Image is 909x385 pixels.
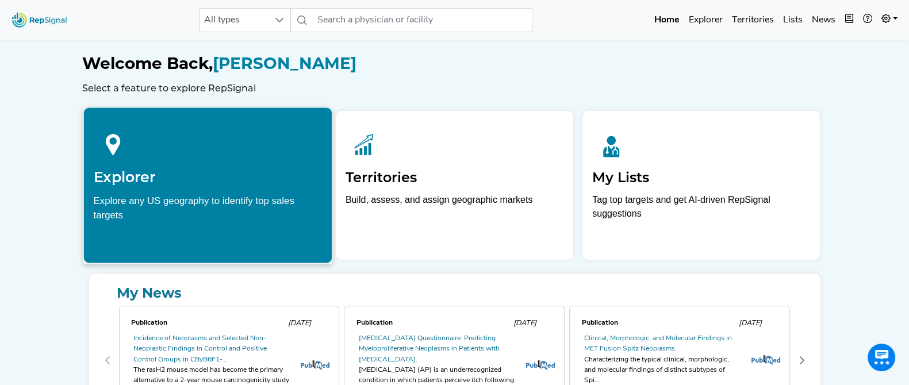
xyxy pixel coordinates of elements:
a: My ListsTag top targets and get AI-driven RepSignal suggestions [582,111,820,260]
span: [DATE] [513,319,536,327]
h2: Territories [346,170,563,186]
a: Territories [727,9,778,32]
div: Explore any US geography to identify top sales targets [93,193,322,222]
a: Clinical, Morphologic, and Molecular Findings in MET Fusion Spitz Neoplasms. [584,335,731,352]
p: Build, assess, and assign geographic markets [346,193,563,227]
a: TerritoriesBuild, assess, and assign geographic markets [336,111,573,260]
a: Explorer [684,9,727,32]
h6: Select a feature to explore RepSignal [82,83,827,94]
button: Intel Book [840,9,858,32]
img: pubmed_logo.fab3c44c.png [526,360,555,370]
h2: My Lists [592,170,810,186]
span: [DATE] [287,319,310,327]
span: [DATE] [738,319,761,327]
p: Tag top targets and get AI-driven RepSignal suggestions [592,193,810,227]
a: My News [98,283,811,303]
span: All types [200,9,269,32]
img: pubmed_logo.fab3c44c.png [301,360,329,370]
a: ExplorerExplore any US geography to identify top sales targets [83,107,332,263]
a: Incidence of Neoplasms and Selected Non-Neoplastic Findings in Control and Positive Control Group... [133,335,267,363]
span: Publication [581,319,617,326]
span: Publication [131,319,167,326]
img: pubmed_logo.fab3c44c.png [751,355,780,365]
a: Lists [778,9,807,32]
span: Welcome Back, [82,53,213,73]
a: News [807,9,840,32]
button: Next Page [793,351,811,369]
input: Search a physician or facility [313,8,532,32]
a: [MEDICAL_DATA] Questionnaire: Predicting Myeloproliferative Neoplasms in Patients with [MEDICAL_D... [358,335,499,363]
span: Publication [356,319,392,326]
h2: Explorer [93,168,322,186]
a: Home [650,9,684,32]
h1: [PERSON_NAME] [82,54,827,74]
